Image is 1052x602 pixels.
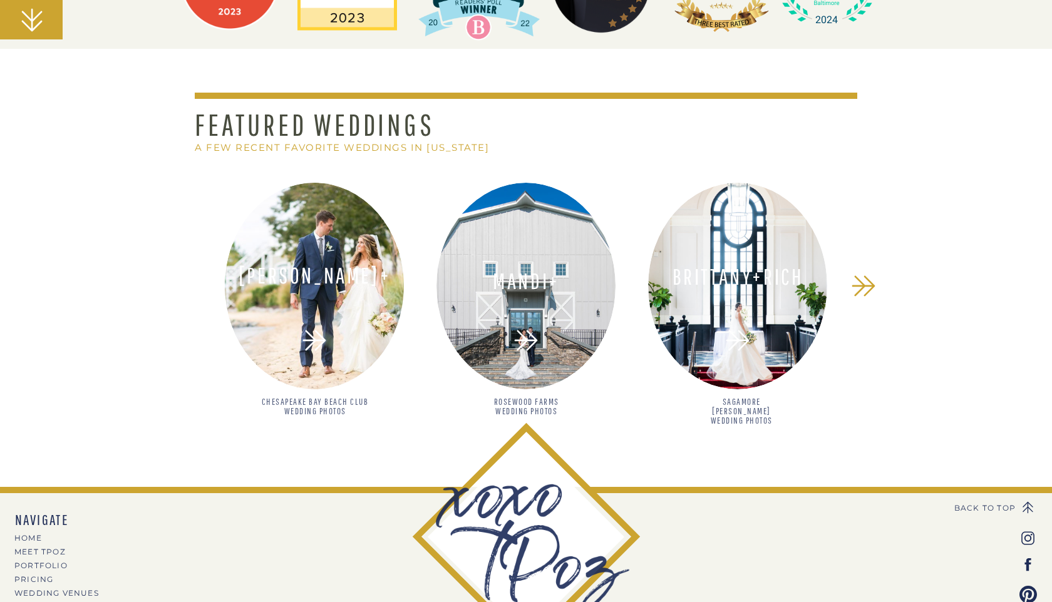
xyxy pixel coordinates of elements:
[937,504,1016,512] a: BACK TO TOP
[14,534,123,541] a: HOME
[15,512,124,528] nav: NAVIGATE
[473,397,580,431] a: Rosewood FarmsWedding Photos
[233,264,396,288] a: [PERSON_NAME]+[PERSON_NAME]
[195,107,435,142] font: FEATURED WEDDINGS
[260,397,369,432] a: Chesapeake Bay Beach Club Wedding Photos
[656,265,820,289] a: Brittany+Rich
[473,397,580,431] h2: Rosewood Farms Wedding Photos
[14,589,123,596] a: Wedding Venues
[195,142,554,153] h3: A FEW RECENT FAVORITE Weddings in [US_STATE]
[698,397,785,426] a: Sagamore [PERSON_NAME] Wedding Photos
[445,270,608,293] a: Mandi+[PERSON_NAME]
[14,548,123,555] a: MEET tPoz
[14,576,123,583] a: PRICING
[14,562,123,569] a: PORTFOLIO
